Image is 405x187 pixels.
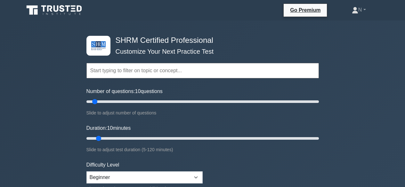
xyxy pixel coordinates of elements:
label: Difficulty Level [86,161,119,169]
div: Slide to adjust test duration (5-120 minutes) [86,146,319,153]
span: 10 [135,89,141,94]
input: Start typing to filter on topic or concept... [86,63,319,78]
a: Go Premium [286,6,324,14]
label: Duration: minutes [86,124,131,132]
a: N [336,4,381,16]
div: Slide to adjust number of questions [86,109,319,117]
span: 10 [107,125,113,131]
label: Number of questions: questions [86,88,163,95]
h4: SHRM Certified Professional [113,36,288,45]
